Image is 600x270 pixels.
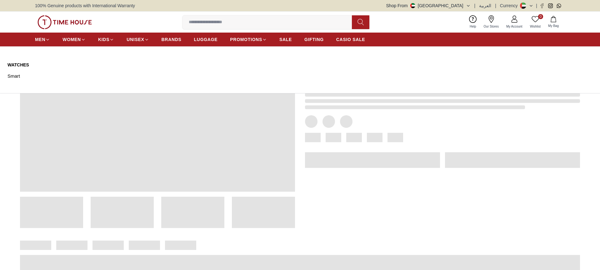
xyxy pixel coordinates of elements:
[410,3,415,8] img: United Arab Emirates
[466,14,480,30] a: Help
[546,23,561,28] span: My Bag
[538,14,543,19] span: 0
[62,34,86,45] a: WOMEN
[98,36,109,43] span: KIDS
[37,15,92,29] img: ...
[526,14,544,30] a: 0Wishlist
[504,24,525,29] span: My Account
[194,34,218,45] a: LUGGAGE
[230,36,262,43] span: PROMOTIONS
[500,3,520,9] div: Currency
[336,34,365,45] a: CASIO SALE
[304,36,324,43] span: GIFTING
[386,3,471,9] button: Shop From[GEOGRAPHIC_DATA]
[540,3,544,8] a: Facebook
[279,36,292,43] span: SALE
[230,34,267,45] a: PROMOTIONS
[495,3,496,9] span: |
[127,36,144,43] span: UNISEX
[481,24,501,29] span: Our Stores
[279,34,292,45] a: SALE
[98,34,114,45] a: KIDS
[35,34,50,45] a: MEN
[544,15,562,29] button: My Bag
[527,24,543,29] span: Wishlist
[474,3,476,9] span: |
[7,62,85,68] a: Watches
[467,24,479,29] span: Help
[194,36,218,43] span: LUGGAGE
[162,36,182,43] span: BRANDS
[548,3,553,8] a: Instagram
[304,34,324,45] a: GIFTING
[7,72,85,80] a: Smart
[35,36,45,43] span: MEN
[35,3,135,9] span: 100% Genuine products with International Warranty
[557,3,561,8] a: Whatsapp
[479,3,491,9] button: العربية
[162,34,182,45] a: BRANDS
[127,34,149,45] a: UNISEX
[536,3,537,9] span: |
[336,36,365,43] span: CASIO SALE
[480,14,502,30] a: Our Stores
[62,36,81,43] span: WOMEN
